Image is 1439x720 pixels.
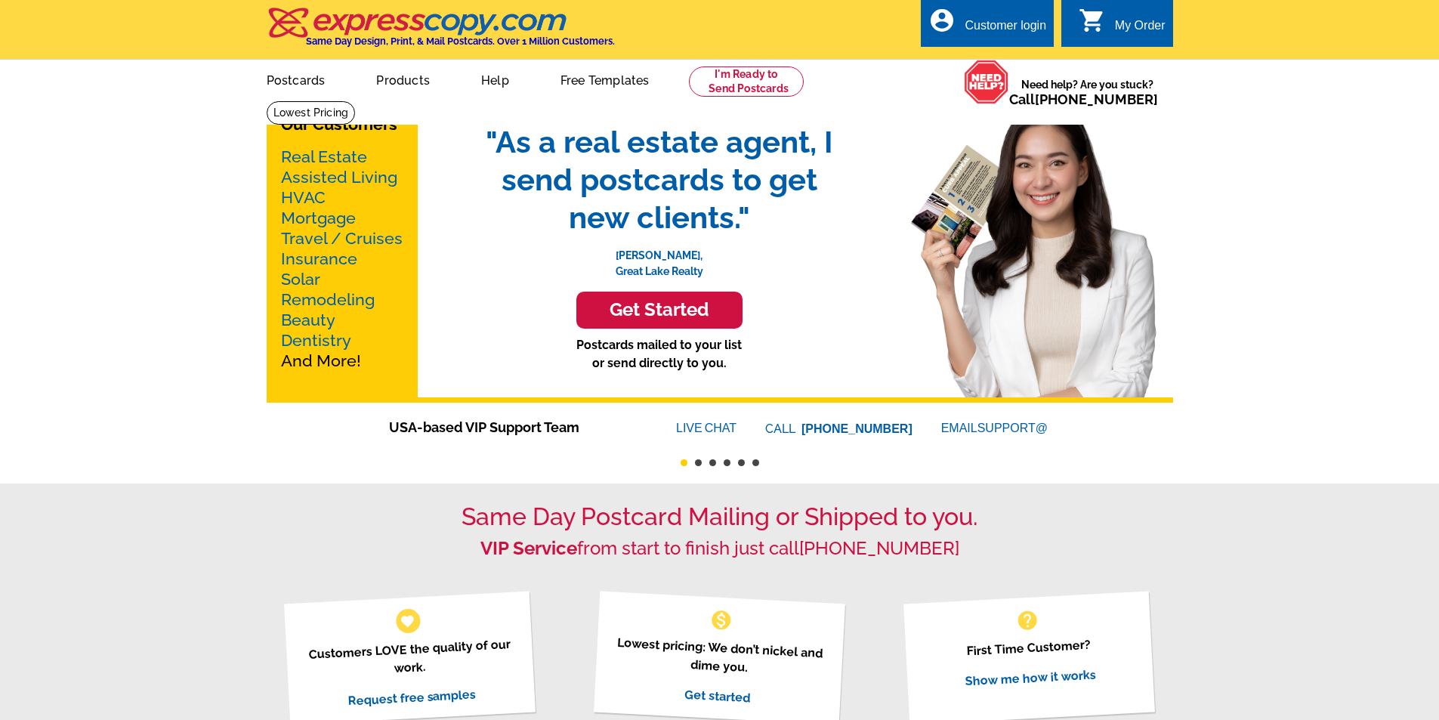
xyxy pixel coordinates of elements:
[1009,77,1166,107] span: Need help? Are you stuck?
[281,331,351,350] a: Dentistry
[684,687,751,705] a: Get started
[281,229,403,248] a: Travel / Cruises
[595,299,724,321] h3: Get Started
[709,608,733,632] span: monetization_on
[389,417,631,437] span: USA-based VIP Support Team
[536,61,674,97] a: Free Templates
[977,419,1050,437] font: SUPPORT@
[281,311,335,329] a: Beauty
[471,236,848,280] p: [PERSON_NAME], Great Lake Realty
[928,7,956,34] i: account_circle
[281,249,357,268] a: Insurance
[709,459,716,466] button: 3 of 6
[801,422,912,435] a: [PHONE_NUMBER]
[965,19,1046,40] div: Customer login
[676,422,736,434] a: LIVECHAT
[724,459,730,466] button: 4 of 6
[752,459,759,466] button: 6 of 6
[941,422,1050,434] a: EMAILSUPPORT@
[480,537,577,559] strong: VIP Service
[738,459,745,466] button: 5 of 6
[1079,7,1106,34] i: shopping_cart
[1115,19,1166,40] div: My Order
[242,61,350,97] a: Postcards
[922,633,1135,663] p: First Time Customer?
[281,270,320,289] a: Solar
[281,290,375,309] a: Remodeling
[400,613,415,629] span: favorite
[471,336,848,372] p: Postcards mailed to your list or send directly to you.
[267,538,1173,560] h2: from start to finish just call
[471,292,848,329] a: Get Started
[681,459,687,466] button: 1 of 6
[928,17,1046,36] a: account_circle Customer login
[281,168,397,187] a: Assisted Living
[267,502,1173,531] h1: Same Day Postcard Mailing or Shipped to you.
[1079,17,1166,36] a: shopping_cart My Order
[347,687,477,708] a: Request free samples
[281,147,367,166] a: Real Estate
[281,147,403,371] p: And More!
[306,36,615,47] h4: Same Day Design, Print, & Mail Postcards. Over 1 Million Customers.
[799,537,959,559] a: [PHONE_NUMBER]
[457,61,533,97] a: Help
[303,635,517,682] p: Customers LOVE the quality of our work.
[281,209,356,227] a: Mortgage
[695,459,702,466] button: 2 of 6
[613,633,826,681] p: Lowest pricing: We don’t nickel and dime you.
[1015,608,1039,632] span: help
[281,188,326,207] a: HVAC
[965,667,1096,688] a: Show me how it works
[471,123,848,236] span: "As a real estate agent, I send postcards to get new clients."
[676,419,705,437] font: LIVE
[352,61,454,97] a: Products
[1009,91,1158,107] span: Call
[765,420,798,438] font: CALL
[1035,91,1158,107] a: [PHONE_NUMBER]
[267,18,615,47] a: Same Day Design, Print, & Mail Postcards. Over 1 Million Customers.
[964,60,1009,104] img: help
